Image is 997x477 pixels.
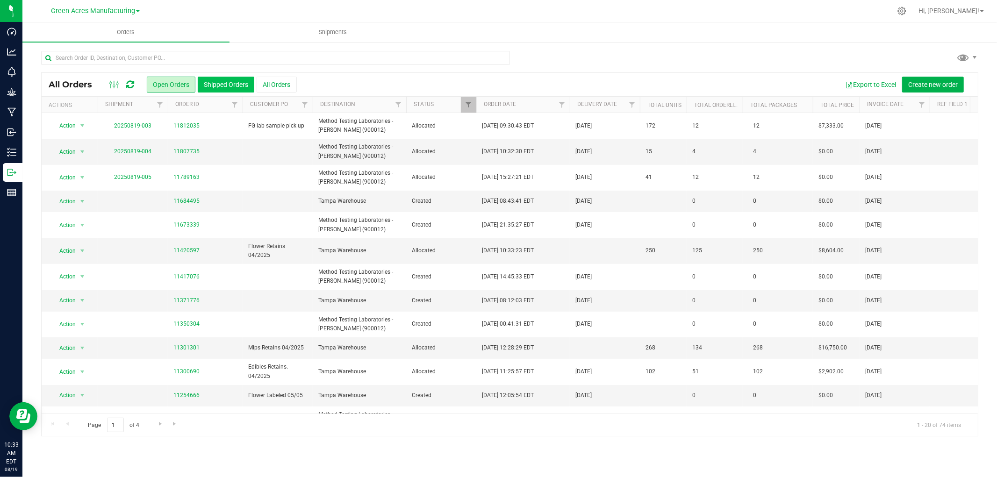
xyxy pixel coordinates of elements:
div: Actions [49,102,94,108]
inline-svg: Grow [7,87,16,97]
inline-svg: Inventory [7,148,16,157]
a: 11371776 [173,296,200,305]
span: $7,333.00 [818,121,844,130]
a: Shipments [230,22,437,42]
span: [DATE] 08:43:41 EDT [482,197,534,206]
span: Action [51,389,76,402]
span: FG lab sample pick up [248,121,307,130]
span: [DATE] [865,320,882,328]
span: Page of 4 [80,418,147,432]
span: 125 [692,246,702,255]
span: [DATE] [865,221,882,229]
span: [DATE] [865,391,882,400]
span: [DATE] [575,197,592,206]
span: select [77,318,88,331]
a: 11417076 [173,272,200,281]
a: Ref Field 1 [937,101,968,107]
span: Created [412,221,471,229]
span: Allocated [412,367,471,376]
a: Status [414,101,434,107]
span: Action [51,195,76,208]
span: Method Testing Laboratories - [PERSON_NAME] (900012) [318,142,401,160]
span: Green Acres Manufacturing [51,7,135,15]
span: Method Testing Laboratories - [PERSON_NAME] (900012) [318,117,401,135]
iframe: Resource center [9,402,37,430]
span: 12 [692,173,699,182]
span: Action [51,413,76,426]
span: Created [412,272,471,281]
a: Shipment [105,101,133,107]
span: Action [51,270,76,283]
span: select [77,145,88,158]
span: Allocated [412,121,471,130]
span: $0.00 [818,320,833,328]
a: Total Orderlines [694,102,745,108]
span: 0 [748,218,761,232]
span: Method Testing Laboratories - [PERSON_NAME] (900012) [318,410,401,428]
span: [DATE] [865,367,882,376]
span: 268 [646,343,655,352]
span: [DATE] [575,367,592,376]
span: 0 [692,296,696,305]
span: Allocated [412,173,471,182]
span: [DATE] [865,121,882,130]
span: Allocated [412,246,471,255]
p: 10:33 AM EDT [4,441,18,466]
input: 1 [107,418,124,432]
span: Action [51,318,76,331]
span: Action [51,171,76,184]
a: 11300690 [173,367,200,376]
span: 102 [748,365,767,378]
a: 11254666 [173,391,200,400]
span: [DATE] [865,173,882,182]
span: Action [51,219,76,232]
span: [DATE] [865,272,882,281]
inline-svg: Inbound [7,128,16,137]
a: Customer PO [250,101,288,107]
span: 0 [692,197,696,206]
span: All Orders [49,79,101,90]
a: Filter [391,97,406,113]
a: 11812035 [173,121,200,130]
span: $8,604.00 [818,246,844,255]
a: 11789163 [173,173,200,182]
button: Create new order [902,77,964,93]
span: Flower Labeled 05/05 [248,391,307,400]
button: Open Orders [147,77,195,93]
inline-svg: Dashboard [7,27,16,36]
span: Mips Retains 04/2025 [248,343,307,352]
span: [DATE] [575,391,592,400]
span: 172 [646,121,655,130]
a: Order ID [175,101,199,107]
a: Delivery Date [577,101,617,107]
span: Method Testing Laboratories - [PERSON_NAME] (900012) [318,315,401,333]
span: Created [412,296,471,305]
a: Filter [624,97,640,113]
a: Total Price [820,102,854,108]
span: Tampa Warehouse [318,391,401,400]
span: $0.00 [818,147,833,156]
span: Allocated [412,147,471,156]
a: 20250819-003 [114,122,151,129]
span: Action [51,145,76,158]
div: Manage settings [896,7,908,15]
a: 20250819-004 [114,148,151,155]
span: select [77,365,88,378]
span: $0.00 [818,272,833,281]
span: $2,902.00 [818,367,844,376]
span: $0.00 [818,391,833,400]
span: $0.00 [818,296,833,305]
a: Go to the next page [153,418,167,430]
span: 15 [646,147,652,156]
span: select [77,244,88,257]
a: Filter [227,97,243,113]
span: 0 [748,270,761,284]
span: 0 [748,389,761,402]
span: Tampa Warehouse [318,296,401,305]
inline-svg: Reports [7,188,16,197]
span: [DATE] 09:30:43 EDT [482,121,534,130]
span: 12 [692,121,699,130]
span: Flower Retains 04/2025 [248,242,307,260]
span: Method Testing Laboratories - [PERSON_NAME] (900012) [318,268,401,285]
span: Action [51,244,76,257]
